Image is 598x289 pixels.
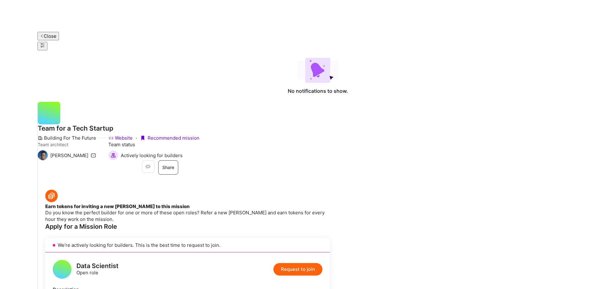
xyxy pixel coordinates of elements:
[311,25,323,32] div: Sign In
[45,222,330,231] div: Apply for a Mission Role
[109,135,133,141] a: Website
[45,209,330,222] p: Do you know the perfect builder for one or more of these open roles? Refer a new [PERSON_NAME] an...
[38,141,96,148] span: Team architect
[140,135,199,141] div: Recommended mission
[136,135,137,141] div: ·
[108,150,118,160] img: Actively looking for builders
[45,190,58,202] img: Token icon
[45,238,330,252] div: We’re actively looking for builders. This is the best time to request to join.
[288,88,348,94] span: No notifications to show.
[273,263,322,276] button: Request to join
[91,153,96,158] i: icon Mail
[311,13,323,25] img: sign in
[145,164,150,169] i: icon EyeClosed
[108,141,183,148] span: Team status
[121,152,183,159] span: Actively looking for builders
[38,124,598,132] h3: Team for a Tech Startup
[140,136,145,141] i: icon PurpleRibbon
[37,32,59,40] button: Close
[297,58,338,83] img: empty
[158,160,178,175] button: Share
[38,150,48,160] img: Team Architect
[76,263,119,276] div: Open role
[162,164,174,171] span: Share
[38,135,96,141] div: Building For The Future
[37,13,598,32] a: sign inSign In
[38,136,43,141] i: icon CompanyGray
[45,204,330,209] h4: Earn tokens for inviting a new [PERSON_NAME] to this mission
[76,263,119,269] div: Data Scientist
[50,152,88,159] div: [PERSON_NAME]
